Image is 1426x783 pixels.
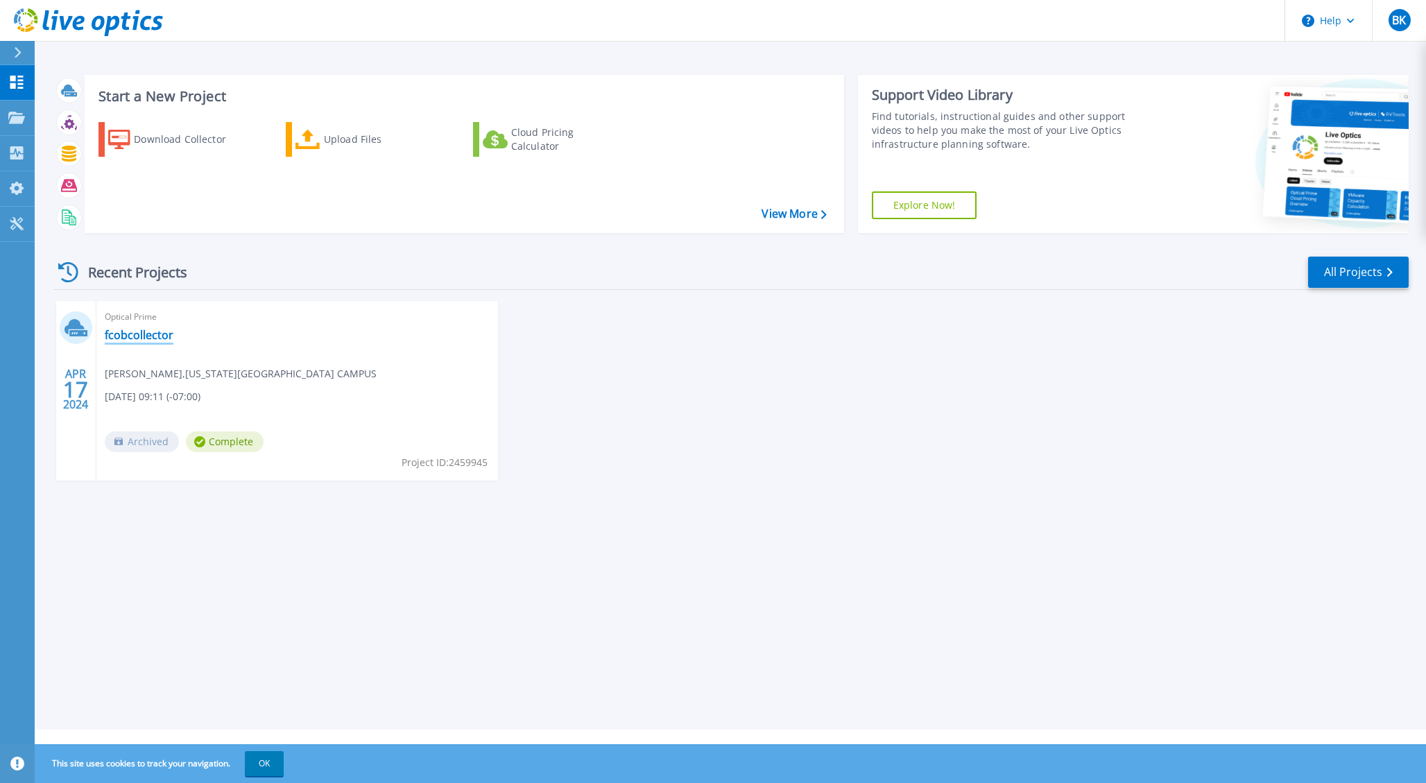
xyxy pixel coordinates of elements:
[402,455,488,470] span: Project ID: 2459945
[245,751,284,776] button: OK
[105,366,377,381] span: [PERSON_NAME] , [US_STATE][GEOGRAPHIC_DATA] CAMPUS
[63,384,88,395] span: 17
[1308,257,1409,288] a: All Projects
[872,191,977,219] a: Explore Now!
[872,110,1153,151] div: Find tutorials, instructional guides and other support videos to help you make the most of your L...
[98,89,826,104] h3: Start a New Project
[134,126,245,153] div: Download Collector
[105,389,200,404] span: [DATE] 09:11 (-07:00)
[62,364,89,415] div: APR 2024
[53,255,206,289] div: Recent Projects
[872,86,1153,104] div: Support Video Library
[38,751,284,776] span: This site uses cookies to track your navigation.
[186,431,264,452] span: Complete
[286,122,440,157] a: Upload Files
[105,328,173,342] a: fcobcollector
[98,122,253,157] a: Download Collector
[324,126,435,153] div: Upload Files
[762,207,826,221] a: View More
[105,431,179,452] span: Archived
[473,122,628,157] a: Cloud Pricing Calculator
[511,126,622,153] div: Cloud Pricing Calculator
[1392,15,1406,26] span: BK
[105,309,490,325] span: Optical Prime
